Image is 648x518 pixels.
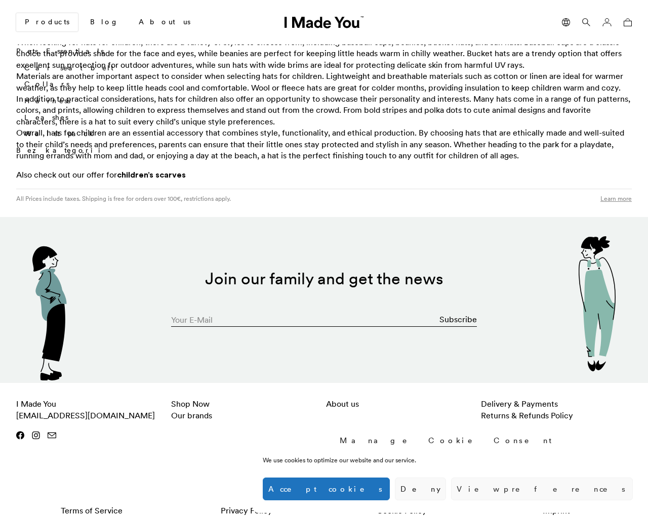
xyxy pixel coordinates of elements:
[16,194,231,203] p: All Prices include taxes. Shipping is free for orders over 100€, restrictions apply.
[481,410,573,420] a: Returns & Refunds Policy
[24,113,68,122] a: Leashes
[451,478,633,500] button: View preferences
[16,398,167,421] p: I Made You
[16,169,632,180] p: Also check out our offer for
[171,399,210,409] a: Shop Now
[16,146,106,155] a: Bez kategorii
[117,169,186,180] a: children’s scarves
[263,478,390,500] button: Accept cookies
[600,194,632,203] a: Learn more
[395,478,446,500] button: Deny
[54,269,594,288] h2: Join our family and get the news
[24,96,70,105] a: Harness
[481,399,558,409] a: Delivery & Payments
[16,13,78,31] a: Products
[24,79,69,89] a: Collars
[16,410,155,420] a: [EMAIL_ADDRESS][DOMAIN_NAME]
[326,399,359,409] a: About us
[131,14,198,31] a: About us
[171,410,212,420] a: Our brands
[82,14,127,31] a: Blog
[340,435,556,446] div: Manage Cookie Consent
[439,309,477,329] button: Subscribe
[24,63,113,72] a: Car seat belt
[16,47,104,56] a: Pets Essentials
[24,129,96,138] a: Waist pack
[263,456,482,465] div: We use cookies to optimize our website and our service.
